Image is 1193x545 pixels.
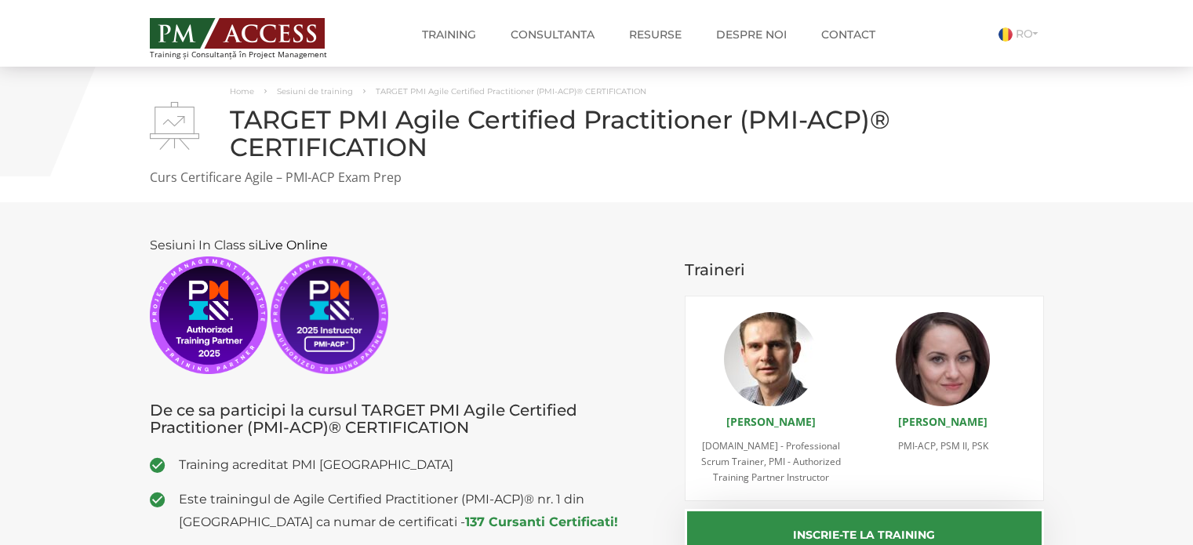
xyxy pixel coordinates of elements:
[998,27,1044,41] a: RO
[150,234,662,374] p: Sesiuni In Class si
[258,238,328,253] span: Live Online
[179,488,662,533] span: Este trainingul de Agile Certified Practitioner (PMI-ACP)® nr. 1 din [GEOGRAPHIC_DATA] ca numar d...
[150,102,199,150] img: TARGET PMI Agile Certified Practitioner (PMI-ACP)® CERTIFICATION
[150,13,356,59] a: Training și Consultanță în Project Management
[809,19,887,50] a: Contact
[898,439,988,452] span: PMI-ACP, PSM II, PSK
[726,414,816,429] a: [PERSON_NAME]
[150,106,1044,161] h1: TARGET PMI Agile Certified Practitioner (PMI-ACP)® CERTIFICATION
[150,169,1044,187] p: Curs Certificare Agile – PMI-ACP Exam Prep
[465,514,618,529] a: 137 Cursanti Certificati!
[499,19,606,50] a: Consultanta
[617,19,693,50] a: Resurse
[179,453,662,476] span: Training acreditat PMI [GEOGRAPHIC_DATA]
[685,261,1044,278] h3: Traineri
[150,401,662,436] h3: De ce sa participi la cursul TARGET PMI Agile Certified Practitioner (PMI-ACP)® CERTIFICATION
[150,50,356,59] span: Training și Consultanță în Project Management
[230,86,254,96] a: Home
[376,86,646,96] span: TARGET PMI Agile Certified Practitioner (PMI-ACP)® CERTIFICATION
[277,86,353,96] a: Sesiuni de training
[410,19,488,50] a: Training
[898,414,987,429] a: [PERSON_NAME]
[998,27,1013,42] img: Romana
[896,312,990,406] img: Cristina Lupu
[150,18,325,49] img: PM ACCESS - Echipa traineri si consultanti certificati PMP: Narciss Popescu, Mihai Olaru, Monica ...
[724,312,818,406] img: Mihai Olaru
[704,19,798,50] a: Despre noi
[701,439,841,484] span: [DOMAIN_NAME] - Professional Scrum Trainer, PMI - Authorized Training Partner Instructor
